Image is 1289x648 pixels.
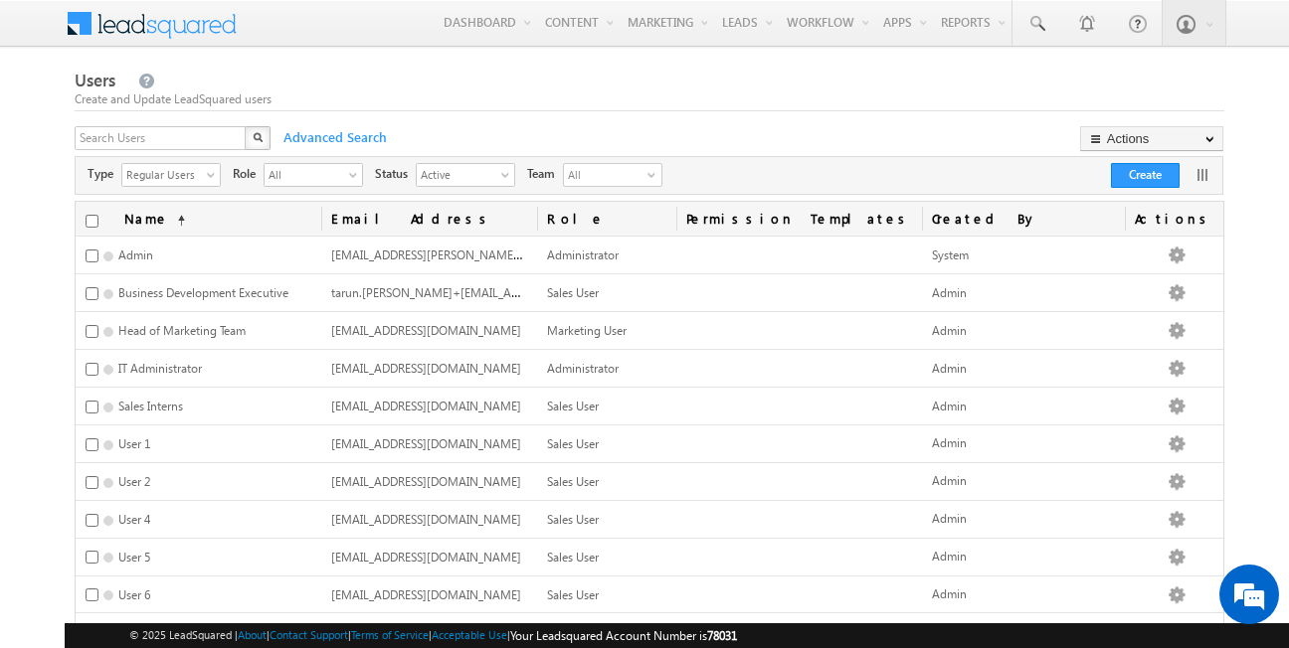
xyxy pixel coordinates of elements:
[118,361,202,376] span: IT Administrator
[274,128,393,146] span: Advanced Search
[118,323,246,338] span: Head of Marketing Team
[547,550,599,565] span: Sales User
[331,550,521,565] span: [EMAIL_ADDRESS][DOMAIN_NAME]
[1080,126,1223,151] button: Actions
[932,247,969,262] span: System
[932,435,967,450] span: Admin
[547,436,599,451] span: Sales User
[932,549,967,564] span: Admin
[547,323,627,338] span: Marketing User
[547,399,599,413] span: Sales User
[547,247,619,262] span: Administrator
[432,628,507,641] a: Acceptable Use
[537,202,676,236] a: Role
[331,399,521,413] span: [EMAIL_ADDRESS][DOMAIN_NAME]
[676,202,922,236] span: Permission Templates
[547,361,619,376] span: Administrator
[118,512,150,527] span: User 4
[932,323,967,338] span: Admin
[932,285,967,300] span: Admin
[207,169,223,180] span: select
[375,165,416,183] span: Status
[527,165,563,183] span: Team
[564,164,644,186] span: All
[331,245,612,262] span: [EMAIL_ADDRESS][PERSON_NAME][DOMAIN_NAME]
[932,361,967,376] span: Admin
[501,169,517,180] span: select
[707,628,737,643] span: 78031
[932,399,967,413] span: Admin
[331,436,521,451] span: [EMAIL_ADDRESS][DOMAIN_NAME]
[922,202,1126,236] span: Created By
[233,165,264,183] span: Role
[118,436,150,451] span: User 1
[510,628,737,643] span: Your Leadsquared Account Number is
[417,164,498,184] span: Active
[75,90,1224,108] div: Create and Update LeadSquared users
[547,512,599,527] span: Sales User
[331,587,521,602] span: [EMAIL_ADDRESS][DOMAIN_NAME]
[75,126,248,150] input: Search Users
[238,628,267,641] a: About
[331,512,521,527] span: [EMAIL_ADDRESS][DOMAIN_NAME]
[1111,163,1180,188] button: Create
[547,474,599,489] span: Sales User
[351,628,429,641] a: Terms of Service
[331,474,521,489] span: [EMAIL_ADDRESS][DOMAIN_NAME]
[265,164,346,184] span: All
[169,213,185,229] span: (sorted ascending)
[75,69,115,91] span: Users
[270,628,348,641] a: Contact Support
[118,474,150,489] span: User 2
[331,323,521,338] span: [EMAIL_ADDRESS][DOMAIN_NAME]
[331,361,521,376] span: [EMAIL_ADDRESS][DOMAIN_NAME]
[932,586,967,601] span: Admin
[321,202,537,236] a: Email Address
[547,285,599,300] span: Sales User
[118,285,288,300] span: Business Development Executive
[129,626,737,645] span: © 2025 LeadSquared | | | | |
[932,511,967,526] span: Admin
[118,399,183,413] span: Sales Interns
[547,587,599,602] span: Sales User
[122,164,204,184] span: Regular Users
[88,165,121,183] span: Type
[331,283,650,300] span: tarun.[PERSON_NAME]+[EMAIL_ADDRESS][DOMAIN_NAME]
[118,587,150,602] span: User 6
[118,247,153,262] span: Admin
[253,132,263,142] img: Search
[118,550,150,565] span: User 5
[932,473,967,488] span: Admin
[349,169,365,180] span: select
[114,202,195,236] a: Name
[1125,202,1223,236] span: Actions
